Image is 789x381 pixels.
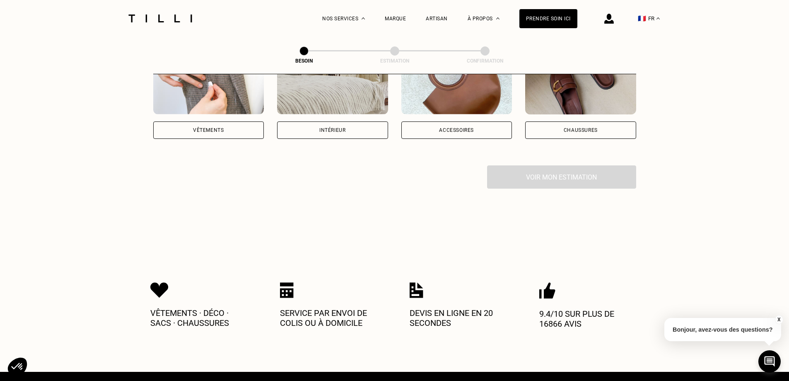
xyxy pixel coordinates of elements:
a: Prendre soin ici [519,9,577,28]
span: 🇫🇷 [638,15,646,22]
div: Accessoires [439,128,474,133]
img: Vêtements [153,40,264,114]
img: Accessoires [401,40,512,114]
img: icône connexion [604,14,614,24]
img: Icon [280,282,294,298]
div: Besoin [263,58,345,64]
p: Service par envoi de colis ou à domicile [280,308,379,328]
div: Intérieur [319,128,345,133]
div: Vêtements [193,128,224,133]
img: Icon [150,282,169,298]
p: 9.4/10 sur plus de 16866 avis [539,309,639,329]
img: Icon [410,282,423,298]
img: Chaussures [525,40,636,114]
div: Estimation [353,58,436,64]
button: X [775,315,783,324]
a: Artisan [426,16,448,22]
p: Devis en ligne en 20 secondes [410,308,509,328]
img: Menu déroulant [362,17,365,19]
img: Icon [539,282,555,299]
img: menu déroulant [656,17,660,19]
img: Menu déroulant à propos [496,17,499,19]
a: Marque [385,16,406,22]
img: Intérieur [277,40,388,114]
p: Bonjour, avez-vous des questions? [664,318,781,341]
div: Chaussures [564,128,598,133]
div: Confirmation [444,58,526,64]
img: Logo du service de couturière Tilli [125,15,195,22]
p: Vêtements · Déco · Sacs · Chaussures [150,308,250,328]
